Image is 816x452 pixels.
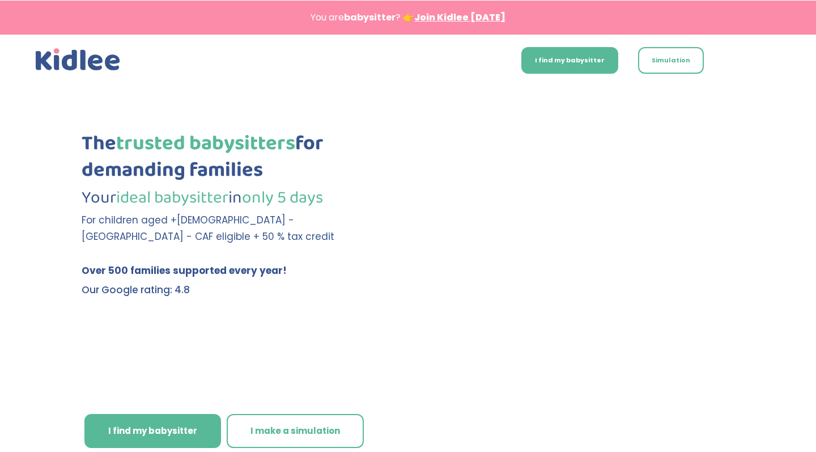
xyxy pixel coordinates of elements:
[232,301,339,325] img: weekends
[82,301,181,324] img: School outing
[33,46,123,74] a: Kidlee Logo
[82,213,334,243] span: For children aged +[DEMOGRAPHIC_DATA] - [GEOGRAPHIC_DATA] - CAF eligible + 50 % tax credit
[116,127,295,160] span: trusted babysitters
[242,184,323,212] span: only 5 days
[116,184,228,212] span: ideal babysitter
[414,11,505,24] a: Join Kidlee [DATE]
[33,46,123,74] img: logo_kidlee_blue
[84,414,221,448] a: I find my babysitter
[82,331,194,357] img: Wednesday
[82,264,287,277] b: Over 500 families supported every year!
[82,130,390,189] h1: The for demanding families
[344,11,396,24] strong: babysitter
[82,282,390,298] p: Our Google rating: 4.8
[262,362,338,388] img: Thematics
[82,362,210,386] img: Thematic workshop
[311,11,505,24] span: You are ? 👉
[521,47,618,74] a: I find my babysitter
[227,414,364,448] a: I make a simulation
[415,58,425,65] img: English
[248,331,336,354] img: Birthday
[82,184,323,212] span: Your in
[638,47,704,74] a: Simulation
